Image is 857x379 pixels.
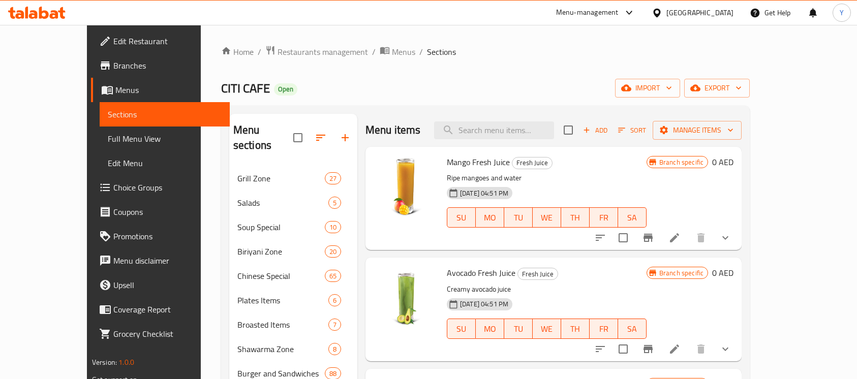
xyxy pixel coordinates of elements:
[91,53,230,78] a: Branches
[237,172,325,184] span: Grill Zone
[91,297,230,322] a: Coverage Report
[623,82,672,94] span: import
[113,181,222,194] span: Choice Groups
[229,264,357,288] div: Chinese Special65
[91,248,230,273] a: Menu disclaimer
[237,221,325,233] span: Soup Special
[113,230,222,242] span: Promotions
[91,322,230,346] a: Grocery Checklist
[655,268,708,278] span: Branch specific
[229,166,357,191] div: Grill Zone27
[108,108,222,120] span: Sections
[476,207,504,228] button: MO
[100,151,230,175] a: Edit Menu
[618,319,647,339] button: SA
[480,322,500,336] span: MO
[237,270,325,282] div: Chinese Special
[719,343,731,355] svg: Show Choices
[533,207,561,228] button: WE
[666,7,733,18] div: [GEOGRAPHIC_DATA]
[451,210,472,225] span: SU
[325,245,341,258] div: items
[689,337,713,361] button: delete
[91,224,230,248] a: Promotions
[588,226,613,250] button: sort-choices
[447,154,510,170] span: Mango Fresh Juice
[113,279,222,291] span: Upsell
[447,283,647,296] p: Creamy avocado juice
[434,121,554,139] input: search
[233,122,293,153] h2: Menu sections
[618,124,646,136] span: Sort
[113,303,222,315] span: Coverage Report
[565,322,586,336] span: TH
[221,45,750,58] nav: breadcrumb
[508,322,529,336] span: TU
[561,207,590,228] button: TH
[668,232,681,244] a: Edit menu item
[581,124,609,136] span: Add
[113,328,222,340] span: Grocery Checklist
[229,337,357,361] div: Shawarma Zone8
[508,210,529,225] span: TU
[374,155,439,220] img: Mango Fresh Juice
[684,79,750,98] button: export
[392,46,415,58] span: Menus
[229,312,357,337] div: Broasted Items7
[636,226,660,250] button: Branch-specific-item
[689,226,713,250] button: delete
[533,319,561,339] button: WE
[556,7,619,19] div: Menu-management
[91,175,230,200] a: Choice Groups
[372,46,376,58] li: /
[622,322,642,336] span: SA
[229,239,357,264] div: Biriyani Zone20
[611,122,653,138] span: Sort items
[713,337,738,361] button: show more
[615,79,680,98] button: import
[590,319,618,339] button: FR
[653,121,742,140] button: Manage items
[237,294,328,306] div: Plates Items
[661,124,733,137] span: Manage items
[504,319,533,339] button: TU
[329,344,341,354] span: 8
[380,45,415,58] a: Menus
[237,319,328,331] span: Broasted Items
[561,319,590,339] button: TH
[565,210,586,225] span: TH
[118,356,134,369] span: 1.0.0
[329,296,341,305] span: 6
[517,268,558,280] div: Fresh Juice
[456,188,512,198] span: [DATE] 04:51 PM
[113,255,222,267] span: Menu disclaimer
[92,356,117,369] span: Version:
[274,85,297,93] span: Open
[329,320,341,330] span: 7
[719,232,731,244] svg: Show Choices
[237,343,328,355] span: Shawarma Zone
[325,247,341,257] span: 20
[309,125,333,150] span: Sort sections
[616,122,649,138] button: Sort
[113,35,222,47] span: Edit Restaurant
[287,127,309,148] span: Select all sections
[558,119,579,141] span: Select section
[518,268,558,280] span: Fresh Juice
[113,206,222,218] span: Coupons
[333,125,357,150] button: Add section
[456,299,512,309] span: [DATE] 04:51 PM
[325,174,341,183] span: 27
[115,84,222,96] span: Menus
[265,45,368,58] a: Restaurants management
[447,319,476,339] button: SU
[504,207,533,228] button: TU
[328,197,341,209] div: items
[91,273,230,297] a: Upsell
[537,210,557,225] span: WE
[447,265,515,280] span: Avocado Fresh Juice
[328,343,341,355] div: items
[229,288,357,312] div: Plates Items6
[588,337,613,361] button: sort-choices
